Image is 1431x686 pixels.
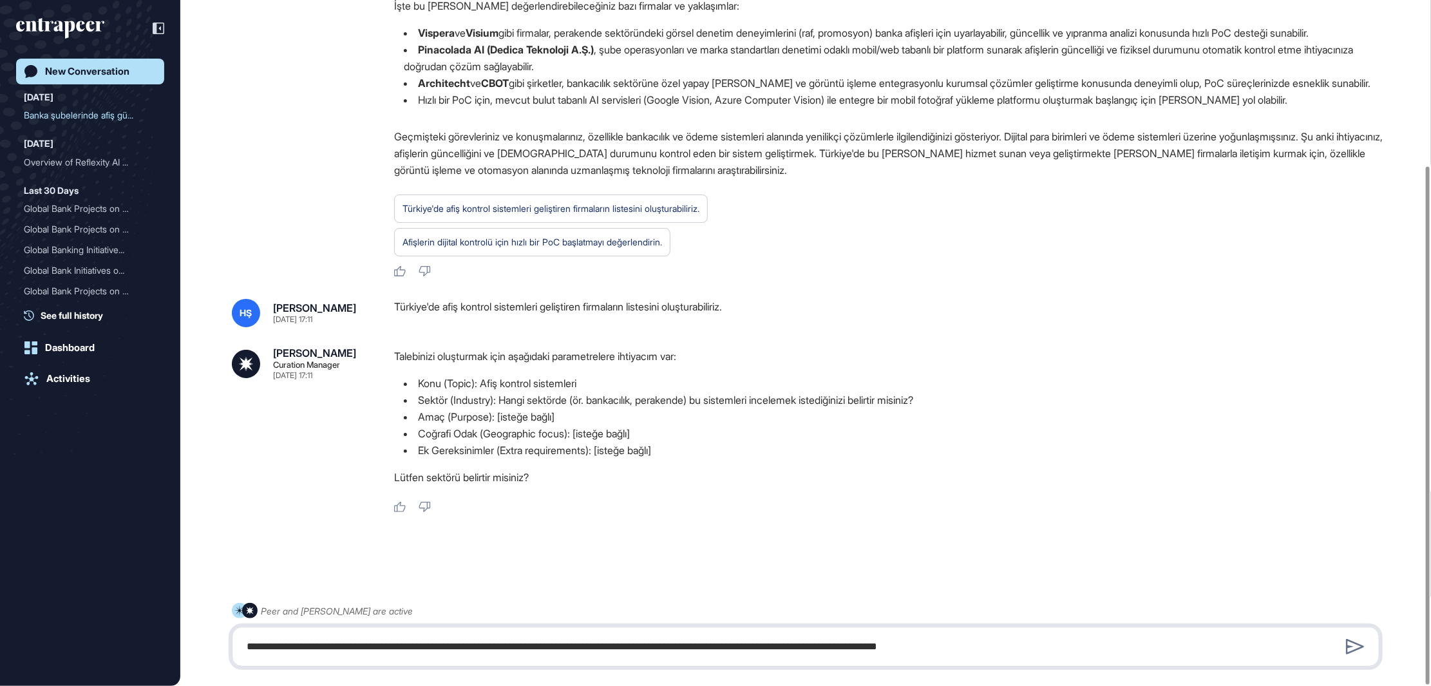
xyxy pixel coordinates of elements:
[45,66,129,77] div: New Conversation
[394,469,1390,486] p: Lütfen sektörü belirtir misiniz?
[16,335,164,361] a: Dashboard
[403,234,662,251] div: Afişlerin dijital kontrolü için hızlı bir PoC başlatmayı değerlendirin.
[273,316,312,323] div: [DATE] 17:11
[394,375,1390,392] li: Konu (Topic): Afiş kontrol sistemleri
[394,299,1390,327] div: Türkiye'de afiş kontrol sistemleri geliştiren firmaların listesini oluşturabiliriz.
[240,308,252,318] span: HŞ
[273,348,356,358] div: [PERSON_NAME]
[394,24,1390,41] li: ve gibi firmalar, perakende sektöründeki görsel denetim deneyimlerini (raf, promosyon) banka afiş...
[24,198,146,219] div: Global Bank Projects on M...
[418,26,455,39] strong: Vispera
[394,91,1390,108] li: Hızlı bir PoC için, mevcut bulut tabanlı AI servisleri (Google Vision, Azure Computer Vision) ile...
[24,136,53,151] div: [DATE]
[24,152,156,173] div: Overview of Reflexity AI and Its Functions
[16,59,164,84] a: New Conversation
[394,425,1390,442] li: Coğrafi Odak (Geographic focus): [isteğe bağlı]
[24,219,156,240] div: Global Bank Projects on Digital Currency Interoperability with E-Commerce and Payment Systems
[394,348,1390,365] p: Talebinizi oluşturmak için aşağıdaki parametrelere ihtiyacım var:
[46,373,90,385] div: Activities
[16,18,104,39] div: entrapeer-logo
[24,198,156,219] div: Global Bank Projects on Machine-to-Machine Payments Using Digital Currencies
[403,200,699,217] div: Türkiye'de afiş kontrol sistemleri geliştiren firmaların listesini oluşturabiliriz.
[273,372,312,379] div: [DATE] 17:11
[273,361,340,369] div: Curation Manager
[24,260,146,281] div: Global Bank Initiatives o...
[24,309,164,322] a: See full history
[24,260,156,281] div: Global Bank Initiatives on Programmable Payments Using Digital Currencies
[16,366,164,392] a: Activities
[24,90,53,105] div: [DATE]
[261,603,413,619] div: Peer and [PERSON_NAME] are active
[41,309,103,322] span: See full history
[418,43,594,56] strong: Pinacolada AI (Dedica Teknoloji A.Ş.)
[394,75,1390,91] li: ve gibi şirketler, bankacılık sektörüne özel yapay [PERSON_NAME] ve görüntü işleme entegrasyonlu ...
[45,342,95,354] div: Dashboard
[24,219,146,240] div: Global Bank Projects on D...
[394,392,1390,408] li: Sektör (Industry): Hangi sektörde (ör. bankacılık, perakende) bu sistemleri incelemek istediğiniz...
[273,303,356,313] div: [PERSON_NAME]
[394,41,1390,75] li: , şube operasyonları ve marka standartları denetimi odaklı mobil/web tabanlı bir platform sunarak...
[418,77,470,90] strong: Architecht
[394,442,1390,459] li: Ek Gereksinimler (Extra requirements): [isteğe bağlı]
[24,152,146,173] div: Overview of Reflexity AI ...
[481,77,509,90] strong: CBOT
[24,281,146,301] div: Global Bank Projects on T...
[24,240,156,260] div: Global Banking Initiatives on User Sovereign Identity and Digital Currency
[24,281,156,301] div: Global Bank Projects on Tokenization and Digital Currencies: Collaborations and Initiatives
[466,26,498,39] strong: Visium
[24,183,79,198] div: Last 30 Days
[24,240,146,260] div: Global Banking Initiative...
[394,128,1390,178] p: Geçmişteki görevleriniz ve konuşmalarınız, özellikle bankacılık ve ödeme sistemleri alanında yeni...
[24,105,156,126] div: Banka şubelerinde afiş güncellik ve yıpranma kontrolü için dijital sistem arayışı
[24,105,146,126] div: Banka şubelerinde afiş gü...
[394,408,1390,425] li: Amaç (Purpose): [isteğe bağlı]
